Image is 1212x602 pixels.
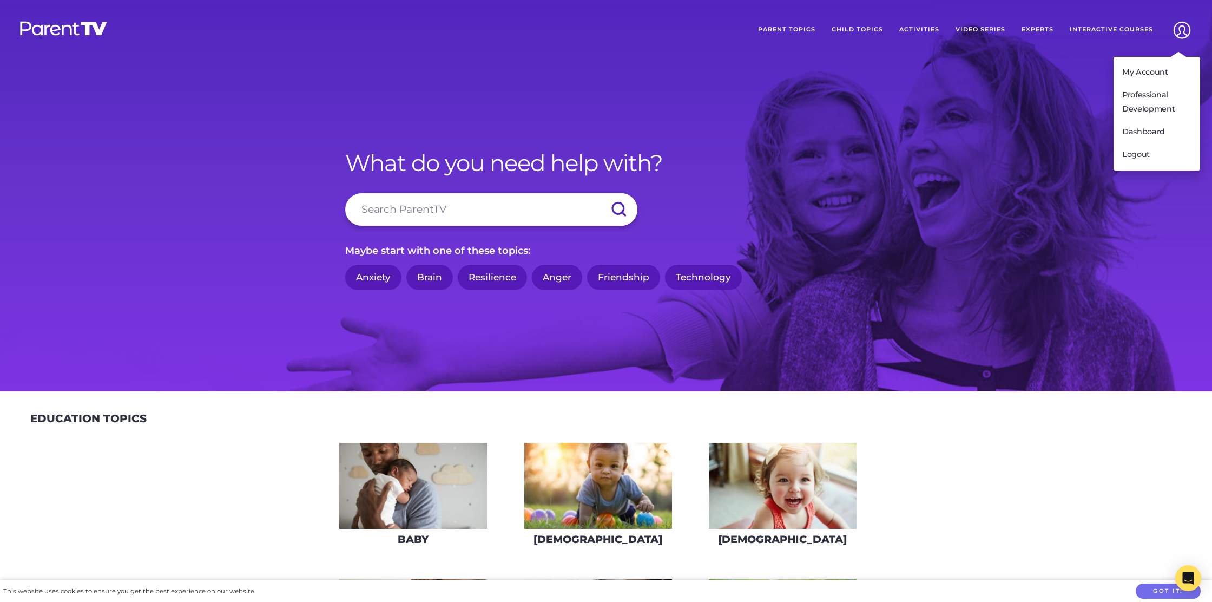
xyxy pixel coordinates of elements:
[533,533,662,546] h3: [DEMOGRAPHIC_DATA]
[1114,121,1200,143] a: Dashboard
[1114,84,1200,121] a: Professional Development
[750,16,824,43] a: Parent Topics
[1062,16,1161,43] a: Interactive Courses
[524,442,673,553] a: [DEMOGRAPHIC_DATA]
[708,442,857,553] a: [DEMOGRAPHIC_DATA]
[600,193,637,226] input: Submit
[339,442,488,553] a: Baby
[345,149,867,176] h1: What do you need help with?
[1114,61,1200,84] a: My Account
[30,412,147,425] h2: Education Topics
[532,265,582,290] a: Anger
[587,265,660,290] a: Friendship
[1114,143,1200,166] a: Logout
[524,443,672,529] img: iStock-620709410-275x160.jpg
[824,16,891,43] a: Child Topics
[1013,16,1062,43] a: Experts
[19,21,108,36] img: parenttv-logo-white.4c85aaf.svg
[345,265,401,290] a: Anxiety
[339,443,487,529] img: AdobeStock_144860523-275x160.jpeg
[3,586,255,597] div: This website uses cookies to ensure you get the best experience on our website.
[718,533,847,546] h3: [DEMOGRAPHIC_DATA]
[891,16,947,43] a: Activities
[947,16,1013,43] a: Video Series
[665,265,742,290] a: Technology
[1168,16,1196,44] img: Account
[709,443,857,529] img: iStock-678589610_super-275x160.jpg
[1175,565,1201,591] div: Open Intercom Messenger
[1136,584,1201,599] button: Got it!
[345,193,637,226] input: Search ParentTV
[398,533,429,546] h3: Baby
[458,265,527,290] a: Resilience
[345,242,867,259] p: Maybe start with one of these topics:
[406,265,453,290] a: Brain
